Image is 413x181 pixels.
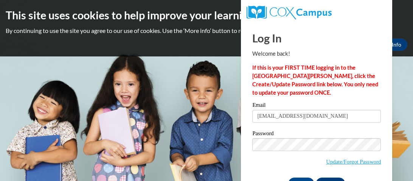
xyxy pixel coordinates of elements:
[252,102,381,110] label: Email
[247,6,331,19] img: COX Campus
[6,27,407,35] p: By continuing to use the site you agree to our use of cookies. Use the ‘More info’ button to read...
[252,131,381,138] label: Password
[252,64,378,96] strong: If this is your FIRST TIME logging in to the [GEOGRAPHIC_DATA][PERSON_NAME], click the Create/Upd...
[326,159,381,165] a: Update/Forgot Password
[252,30,381,46] h1: Log In
[252,50,381,58] p: Welcome back!
[6,8,407,23] h2: This site uses cookies to help improve your learning experience.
